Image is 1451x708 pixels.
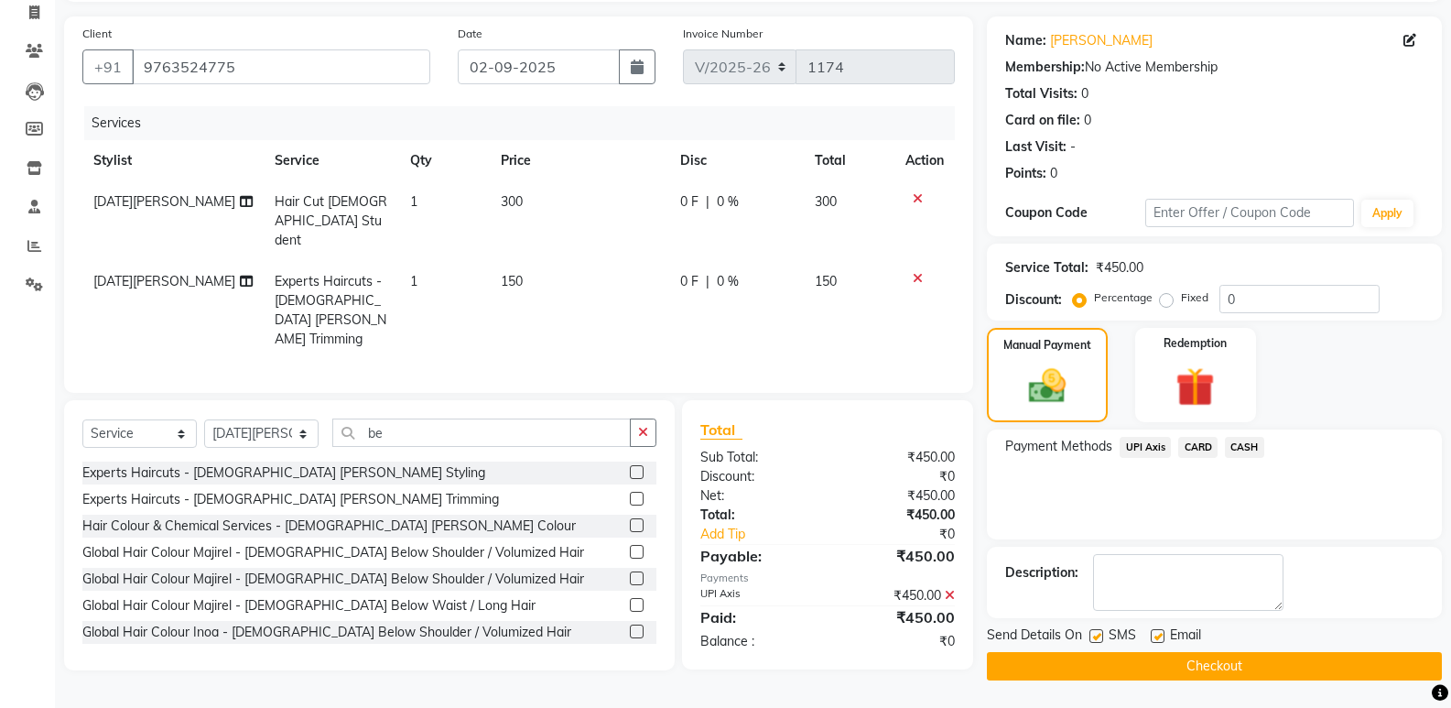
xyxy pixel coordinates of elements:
button: Apply [1361,200,1413,227]
div: ₹0 [851,525,969,544]
a: Add Tip [687,525,851,544]
div: Paid: [687,606,828,628]
span: Hair Cut [DEMOGRAPHIC_DATA] Student [275,193,387,248]
span: 0 F [680,192,698,212]
span: 1 [410,273,417,289]
span: Email [1170,626,1201,648]
div: ₹450.00 [828,448,969,467]
th: Price [490,140,669,181]
div: Payable: [687,545,828,567]
div: Global Hair Colour Majirel - [DEMOGRAPHIC_DATA] Below Shoulder / Volumized Hair [82,570,584,589]
th: Qty [399,140,490,181]
th: Total [804,140,894,181]
label: Manual Payment [1003,337,1091,354]
div: Global Hair Colour Majirel - [DEMOGRAPHIC_DATA] Below Waist / Long Hair [82,596,536,615]
div: Name: [1005,31,1046,50]
span: 150 [501,273,523,289]
button: Checkout [987,652,1442,681]
div: Experts Haircuts - [DEMOGRAPHIC_DATA] [PERSON_NAME] Styling [82,463,485,483]
div: Balance : [687,632,828,651]
input: Search or Scan [332,419,631,447]
div: Sub Total: [687,448,828,467]
span: 300 [501,193,523,210]
div: UPI Axis [687,586,828,605]
label: Invoice Number [683,26,763,42]
span: 0 % [717,272,739,291]
span: UPI Axis [1120,437,1171,458]
div: Payments [700,571,955,586]
label: Date [458,26,482,42]
span: Send Details On [987,626,1082,648]
div: Global Hair Colour Majirel - [DEMOGRAPHIC_DATA] Below Shoulder / Volumized Hair [82,543,584,562]
span: CASH [1225,437,1264,458]
div: Global Hair Colour Inoa - [DEMOGRAPHIC_DATA] Below Shoulder / Volumized Hair [82,623,571,642]
div: No Active Membership [1005,58,1424,77]
div: ₹450.00 [828,606,969,628]
span: 300 [815,193,837,210]
div: 0 [1084,111,1091,130]
span: SMS [1109,626,1136,648]
a: [PERSON_NAME] [1050,31,1153,50]
span: 1 [410,193,417,210]
button: +91 [82,49,134,84]
div: Coupon Code [1005,203,1144,223]
div: - [1070,137,1076,157]
input: Search by Name/Mobile/Email/Code [132,49,430,84]
span: 150 [815,273,837,289]
label: Fixed [1181,289,1208,306]
span: | [706,192,709,212]
img: _gift.svg [1164,363,1227,411]
th: Disc [669,140,805,181]
span: Payment Methods [1005,437,1112,456]
label: Redemption [1164,335,1227,352]
label: Client [82,26,112,42]
div: Points: [1005,164,1046,183]
span: [DATE][PERSON_NAME] [93,193,235,210]
img: _cash.svg [1017,365,1077,408]
span: Total [700,420,742,440]
span: | [706,272,709,291]
div: Total Visits: [1005,84,1077,103]
div: ₹450.00 [828,545,969,567]
div: Membership: [1005,58,1085,77]
div: 0 [1081,84,1088,103]
span: 0 % [717,192,739,212]
div: Discount: [1005,290,1062,310]
div: 0 [1050,164,1057,183]
div: ₹450.00 [828,506,969,525]
div: ₹0 [828,467,969,486]
label: Percentage [1094,289,1153,306]
div: Discount: [687,467,828,486]
span: CARD [1178,437,1218,458]
span: Experts Haircuts - [DEMOGRAPHIC_DATA] [PERSON_NAME] Trimming [275,273,386,347]
div: Description: [1005,563,1078,583]
span: 0 F [680,272,698,291]
div: Total: [687,506,828,525]
div: Net: [687,486,828,506]
div: Experts Haircuts - [DEMOGRAPHIC_DATA] [PERSON_NAME] Trimming [82,490,499,509]
th: Stylist [82,140,264,181]
div: Hair Colour & Chemical Services - [DEMOGRAPHIC_DATA] [PERSON_NAME] Colour [82,517,576,536]
div: Service Total: [1005,258,1088,278]
th: Action [894,140,955,181]
div: ₹450.00 [1096,258,1143,278]
div: ₹450.00 [828,486,969,506]
div: ₹0 [828,632,969,651]
div: ₹450.00 [828,586,969,605]
input: Enter Offer / Coupon Code [1145,199,1354,227]
div: Card on file: [1005,111,1080,130]
th: Service [264,140,399,181]
span: [DATE][PERSON_NAME] [93,273,235,289]
div: Services [84,106,969,140]
div: Last Visit: [1005,137,1067,157]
